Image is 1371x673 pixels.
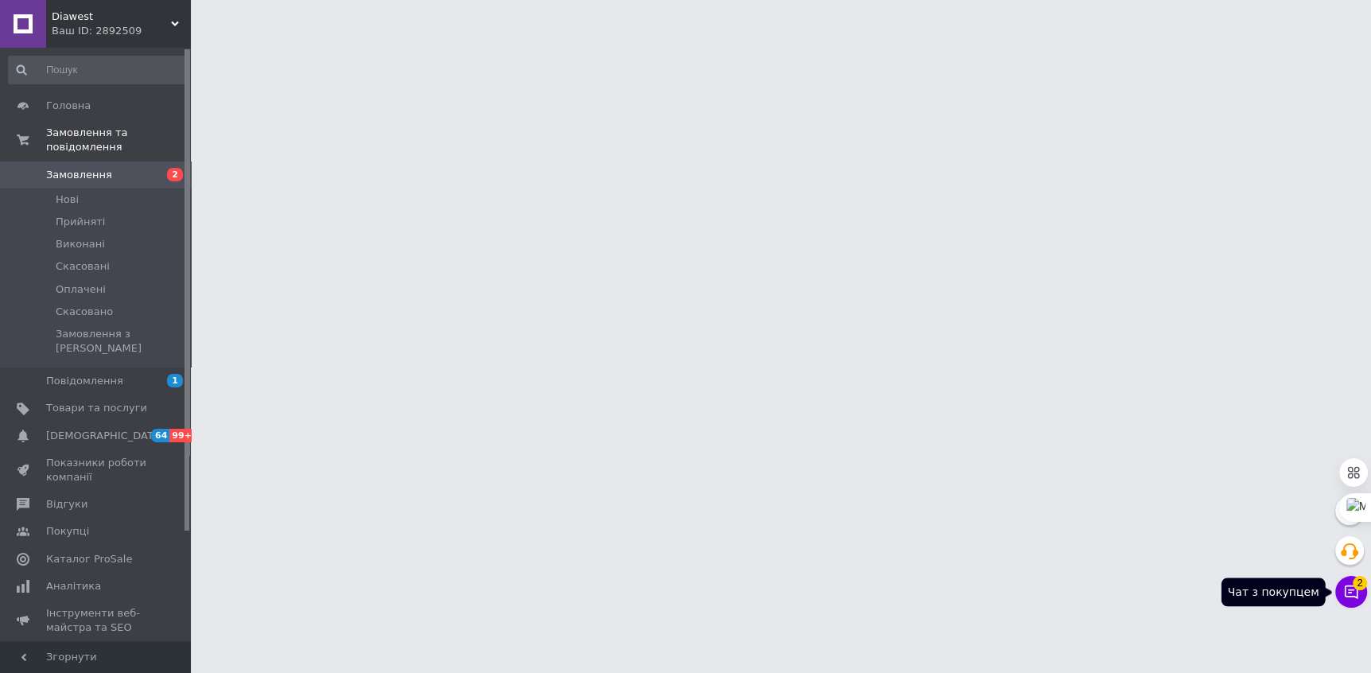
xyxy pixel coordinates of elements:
span: Оплачені [56,282,106,297]
span: Diawest [52,10,171,24]
span: Інструменти веб-майстра та SEO [46,606,147,635]
span: 99+ [169,429,196,442]
span: Відгуки [46,497,87,512]
button: Чат з покупцем2 [1335,576,1367,608]
span: Замовлення з [PERSON_NAME] [56,327,186,356]
span: Покупці [46,524,89,539]
span: 64 [151,429,169,442]
span: Показники роботи компанії [46,456,147,484]
span: Товари та послуги [46,401,147,415]
span: Аналітика [46,579,101,593]
input: Пошук [8,56,188,84]
span: Скасовано [56,305,113,319]
span: Каталог ProSale [46,552,132,566]
div: Ваш ID: 2892509 [52,24,191,38]
span: Виконані [56,237,105,251]
span: 2 [167,168,183,181]
span: Замовлення [46,168,112,182]
span: Головна [46,99,91,113]
span: Скасовані [56,259,110,274]
div: Чат з покупцем [1221,578,1326,606]
span: [DEMOGRAPHIC_DATA] [46,429,164,443]
span: Повідомлення [46,374,123,388]
span: Нові [56,193,79,207]
span: Замовлення та повідомлення [46,126,191,154]
span: 2 [1353,576,1367,590]
span: Прийняті [56,215,105,229]
span: 1 [167,374,183,387]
